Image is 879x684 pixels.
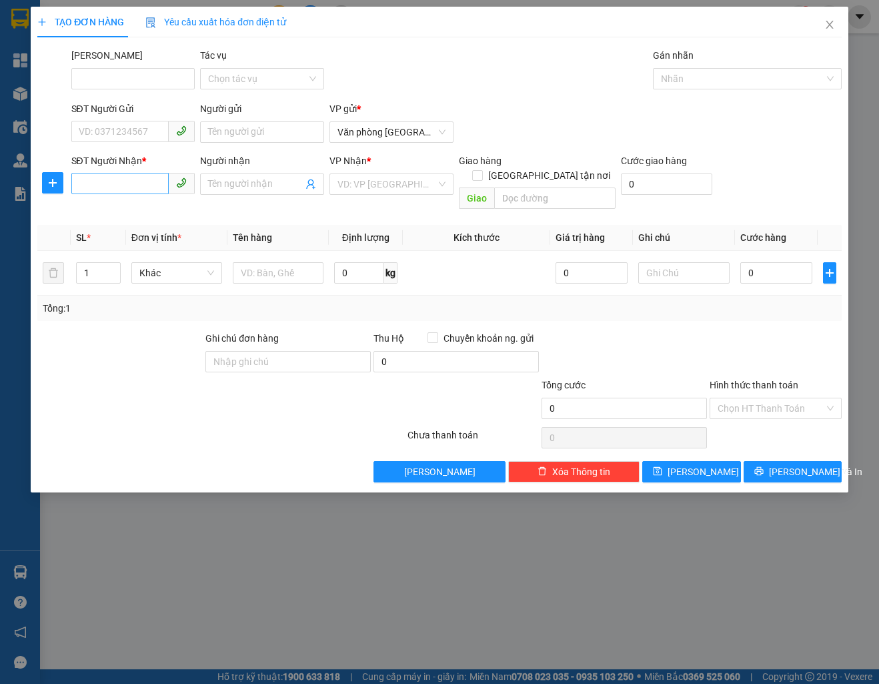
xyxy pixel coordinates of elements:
input: Ghi chú đơn hàng [205,351,371,372]
span: plus [824,268,836,278]
span: Giá trị hàng [556,232,605,243]
span: close [824,19,835,30]
div: SĐT Người Gửi [71,101,195,116]
span: Xóa Thông tin [552,464,610,479]
input: Dọc đường [494,188,615,209]
span: Tên hàng [233,232,272,243]
span: kg [384,262,397,284]
span: Khác [139,263,214,283]
span: Cước hàng [740,232,786,243]
span: Định lượng [342,232,389,243]
button: [PERSON_NAME] [373,461,506,482]
label: Tác vụ [200,50,227,61]
span: plus [37,17,47,27]
span: save [653,466,662,477]
input: VD: Bàn, Ghế [233,262,323,284]
span: Chuyển khoản ng. gửi [438,331,539,346]
span: Yêu cầu xuất hóa đơn điện tử [145,17,286,27]
label: Gán nhãn [653,50,694,61]
label: Hình thức thanh toán [710,380,798,390]
button: Close [811,7,848,44]
input: 0 [556,262,628,284]
span: Văn phòng Đà Nẵng [337,122,446,142]
th: Ghi chú [633,225,734,251]
div: Người nhận [200,153,324,168]
label: Ghi chú đơn hàng [205,333,279,344]
span: delete [538,466,547,477]
label: Mã ĐH [71,50,143,61]
span: TẠO ĐƠN HÀNG [37,17,124,27]
button: printer[PERSON_NAME] và In [744,461,842,482]
span: [PERSON_NAME] [404,464,476,479]
span: [PERSON_NAME] và In [769,464,862,479]
span: [PERSON_NAME] [668,464,739,479]
div: VP gửi [329,101,454,116]
span: SL [76,232,87,243]
span: VP Nhận [329,155,367,166]
input: Ghi Chú [638,262,729,284]
img: icon [145,17,156,28]
div: SĐT Người Nhận [71,153,195,168]
input: Cước giao hàng [621,174,712,195]
input: Mã ĐH [71,68,195,89]
div: Tổng: 1 [43,301,340,316]
div: Người gửi [200,101,324,116]
label: Cước giao hàng [621,155,687,166]
span: Tổng cước [542,380,586,390]
span: Giao hàng [459,155,502,166]
span: printer [754,466,764,477]
span: user-add [305,179,316,190]
span: Kích thước [454,232,500,243]
button: plus [823,262,836,284]
span: [GEOGRAPHIC_DATA] tận nơi [483,168,616,183]
div: Chưa thanh toán [406,428,541,451]
span: Giao [459,188,494,209]
button: deleteXóa Thông tin [508,461,640,482]
button: plus [42,172,63,194]
span: Đơn vị tính [131,232,181,243]
button: delete [43,262,64,284]
span: Thu Hộ [373,333,404,344]
span: phone [176,125,187,136]
button: save[PERSON_NAME] [642,461,740,482]
span: plus [43,178,63,188]
span: phone [176,178,187,188]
